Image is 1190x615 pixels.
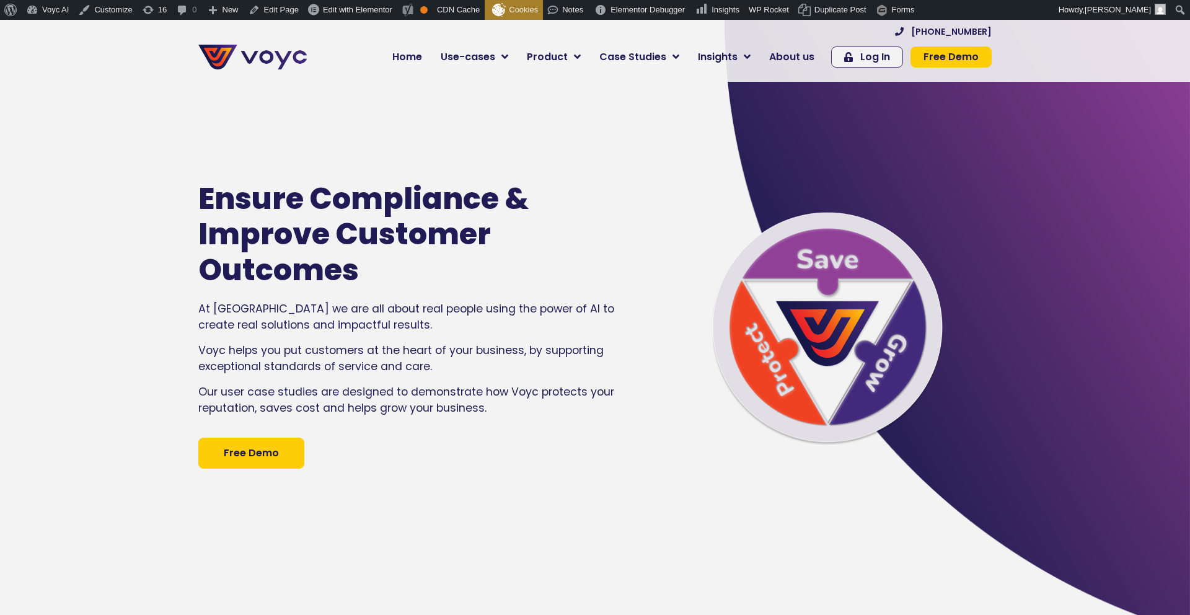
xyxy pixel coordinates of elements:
a: [PHONE_NUMBER] [895,27,992,36]
span: Log In [860,52,890,62]
div: OK [420,6,428,14]
a: Product [518,45,590,69]
a: About us [760,45,824,69]
span: Insights [698,50,738,64]
p: Our user case studies are designed to demonstrate how Voyc protects your reputation, saves cost a... [198,384,622,417]
span: Home [392,50,422,64]
a: Case Studies [590,45,689,69]
a: Free Demo [910,46,992,68]
span: Use-cases [441,50,495,64]
h1: Ensure Compliance & Improve Customer Outcomes [198,181,585,288]
span: Product [527,50,568,64]
p: At [GEOGRAPHIC_DATA] we are all about real people using the power of AI to create real solutions ... [198,301,622,334]
span: About us [769,50,814,64]
a: Free Demo [198,438,304,469]
span: [PERSON_NAME] [1085,5,1151,14]
span: Free Demo [923,52,979,62]
span: Case Studies [599,50,666,64]
p: Voyc helps you put customers at the heart of your business, by supporting exceptional standards o... [198,342,622,375]
a: Use-cases [431,45,518,69]
a: Log In [831,46,903,68]
img: voyc-full-logo [198,45,307,69]
span: Edit with Elementor [323,5,392,14]
a: Home [383,45,431,69]
span: [PHONE_NUMBER] [911,27,992,36]
span: Free Demo [224,448,279,458]
a: Insights [689,45,760,69]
